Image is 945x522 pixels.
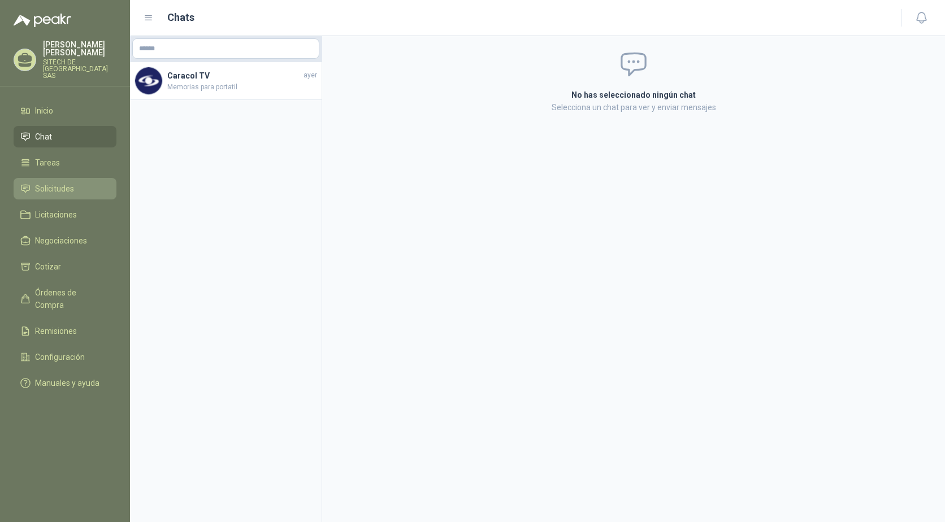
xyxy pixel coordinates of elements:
[35,105,53,117] span: Inicio
[14,14,71,27] img: Logo peakr
[167,10,194,25] h1: Chats
[14,126,116,147] a: Chat
[35,351,85,363] span: Configuración
[35,234,87,247] span: Negociaciones
[35,156,60,169] span: Tareas
[14,282,116,316] a: Órdenes de Compra
[14,100,116,121] a: Inicio
[43,41,116,56] p: [PERSON_NAME] [PERSON_NAME]
[14,230,116,251] a: Negociaciones
[43,59,116,79] p: SITECH DE [GEOGRAPHIC_DATA] SAS
[35,286,106,311] span: Órdenes de Compra
[35,130,52,143] span: Chat
[14,372,116,394] a: Manuales y ayuda
[35,325,77,337] span: Remisiones
[167,82,317,93] span: Memorias para portatil
[135,67,162,94] img: Company Logo
[130,62,322,100] a: Company LogoCaracol TVayerMemorias para portatil
[35,260,61,273] span: Cotizar
[14,204,116,225] a: Licitaciones
[14,320,116,342] a: Remisiones
[35,182,74,195] span: Solicitudes
[14,152,116,173] a: Tareas
[436,89,831,101] h2: No has seleccionado ningún chat
[14,346,116,368] a: Configuración
[35,377,99,389] span: Manuales y ayuda
[304,70,317,81] span: ayer
[14,178,116,199] a: Solicitudes
[35,208,77,221] span: Licitaciones
[167,69,301,82] h4: Caracol TV
[14,256,116,277] a: Cotizar
[436,101,831,114] p: Selecciona un chat para ver y enviar mensajes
